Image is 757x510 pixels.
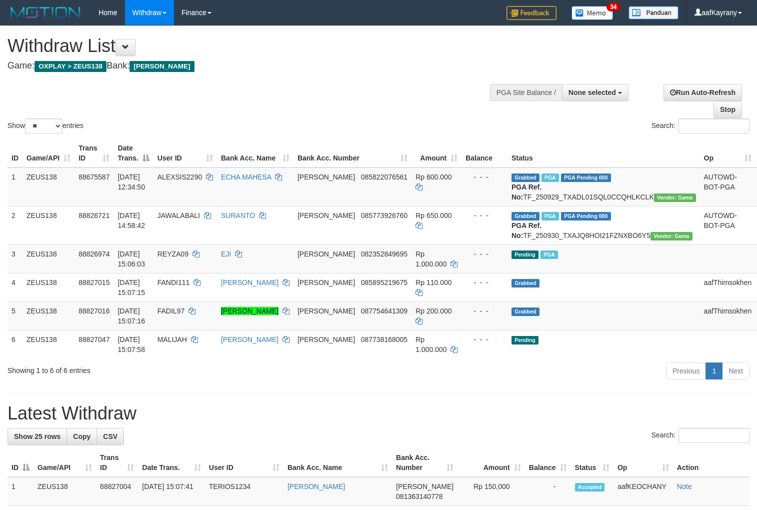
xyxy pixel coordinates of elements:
span: Accepted [575,483,605,491]
h1: Withdraw List [7,36,494,56]
a: Show 25 rows [7,428,67,445]
th: Status [507,139,700,167]
th: User ID: activate to sort column ascending [205,448,283,477]
td: [DATE] 15:07:41 [138,477,205,506]
th: Game/API: activate to sort column ascending [22,139,74,167]
label: Search: [651,428,749,443]
td: TF_250929_TXADL01SQL0CCQHLKCLK [507,167,700,206]
img: MOTION_logo.png [7,5,83,20]
span: 88827015 [78,278,109,286]
td: ZEUS138 [22,330,74,358]
span: Copy 082352849695 to clipboard [361,250,407,258]
span: None selected [568,88,616,96]
a: [PERSON_NAME] [221,307,278,315]
td: 88827004 [96,477,138,506]
b: PGA Ref. No: [511,183,541,201]
span: [PERSON_NAME] [129,61,194,72]
span: FADIL97 [157,307,184,315]
span: Grabbed [511,279,539,287]
span: Rp 1.000.000 [415,250,446,268]
span: [PERSON_NAME] [297,250,355,258]
th: ID [7,139,22,167]
span: OXPLAY > ZEUS138 [34,61,106,72]
th: Bank Acc. Number: activate to sort column ascending [293,139,411,167]
th: Amount: activate to sort column ascending [457,448,524,477]
span: 88826721 [78,211,109,219]
td: ZEUS138 [33,477,96,506]
a: CSV [96,428,124,445]
th: Date Trans.: activate to sort column ascending [138,448,205,477]
span: Copy 085895219675 to clipboard [361,278,407,286]
td: ZEUS138 [22,244,74,273]
td: ZEUS138 [22,273,74,301]
img: Feedback.jpg [506,6,556,20]
span: [DATE] 12:34:50 [117,173,145,191]
span: Pending [511,250,538,259]
span: Marked by aafpengsreynich [541,212,559,220]
th: ID: activate to sort column descending [7,448,33,477]
th: Balance: activate to sort column ascending [525,448,571,477]
th: Amount: activate to sort column ascending [411,139,461,167]
th: Bank Acc. Number: activate to sort column ascending [392,448,457,477]
span: [PERSON_NAME] [297,335,355,343]
span: Rp 650.000 [415,211,451,219]
td: AUTOWD-BOT-PGA [700,167,756,206]
span: Rp 110.000 [415,278,451,286]
a: [PERSON_NAME] [221,278,278,286]
label: Show entries [7,118,83,133]
td: 1 [7,167,22,206]
th: Trans ID: activate to sort column ascending [96,448,138,477]
h4: Game: Bank: [7,61,494,71]
td: ZEUS138 [22,167,74,206]
span: Grabbed [511,307,539,316]
span: [DATE] 15:07:15 [117,278,145,296]
th: Trans ID: activate to sort column ascending [74,139,113,167]
input: Search: [678,118,749,133]
th: Action [673,448,749,477]
td: AUTOWD-BOT-PGA [700,206,756,244]
span: Vendor URL: https://trx31.1velocity.biz [654,193,696,202]
div: - - - [465,306,503,316]
label: Search: [651,118,749,133]
td: aafKEOCHANY [613,477,673,506]
span: Vendor URL: https://trx31.1velocity.biz [650,232,692,240]
a: [PERSON_NAME] [287,482,345,490]
th: Bank Acc. Name: activate to sort column ascending [217,139,293,167]
div: - - - [465,249,503,259]
a: EJI [221,250,231,258]
a: Stop [713,101,742,118]
td: - [525,477,571,506]
span: Copy [73,432,90,440]
span: Copy 081363140778 to clipboard [396,492,442,500]
th: Op: activate to sort column ascending [613,448,673,477]
td: aafThimsokhen [700,273,756,301]
span: [DATE] 15:06:03 [117,250,145,268]
span: REYZA09 [157,250,188,258]
span: 34 [606,2,620,11]
a: Copy [66,428,97,445]
th: User ID: activate to sort column ascending [153,139,217,167]
span: [PERSON_NAME] [396,482,453,490]
span: [PERSON_NAME] [297,307,355,315]
td: 6 [7,330,22,358]
b: PGA Ref. No: [511,221,541,239]
span: CSV [103,432,117,440]
td: ZEUS138 [22,206,74,244]
td: 4 [7,273,22,301]
span: 88827016 [78,307,109,315]
a: SURANTO [221,211,255,219]
a: Run Auto-Refresh [663,84,742,101]
th: Date Trans.: activate to sort column descending [113,139,153,167]
div: - - - [465,277,503,287]
span: Pending [511,336,538,344]
td: 3 [7,244,22,273]
span: PGA Pending [561,173,611,182]
span: Copy 087754641309 to clipboard [361,307,407,315]
th: Game/API: activate to sort column ascending [33,448,96,477]
td: 1 [7,477,33,506]
td: TF_250930_TXAJQ8HOI21FZNXBO6Y5 [507,206,700,244]
span: [DATE] 14:58:42 [117,211,145,229]
span: Marked by aafnoeunsreypich [540,250,558,259]
span: Rp 1.000.000 [415,335,446,353]
span: Copy 087738168005 to clipboard [361,335,407,343]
